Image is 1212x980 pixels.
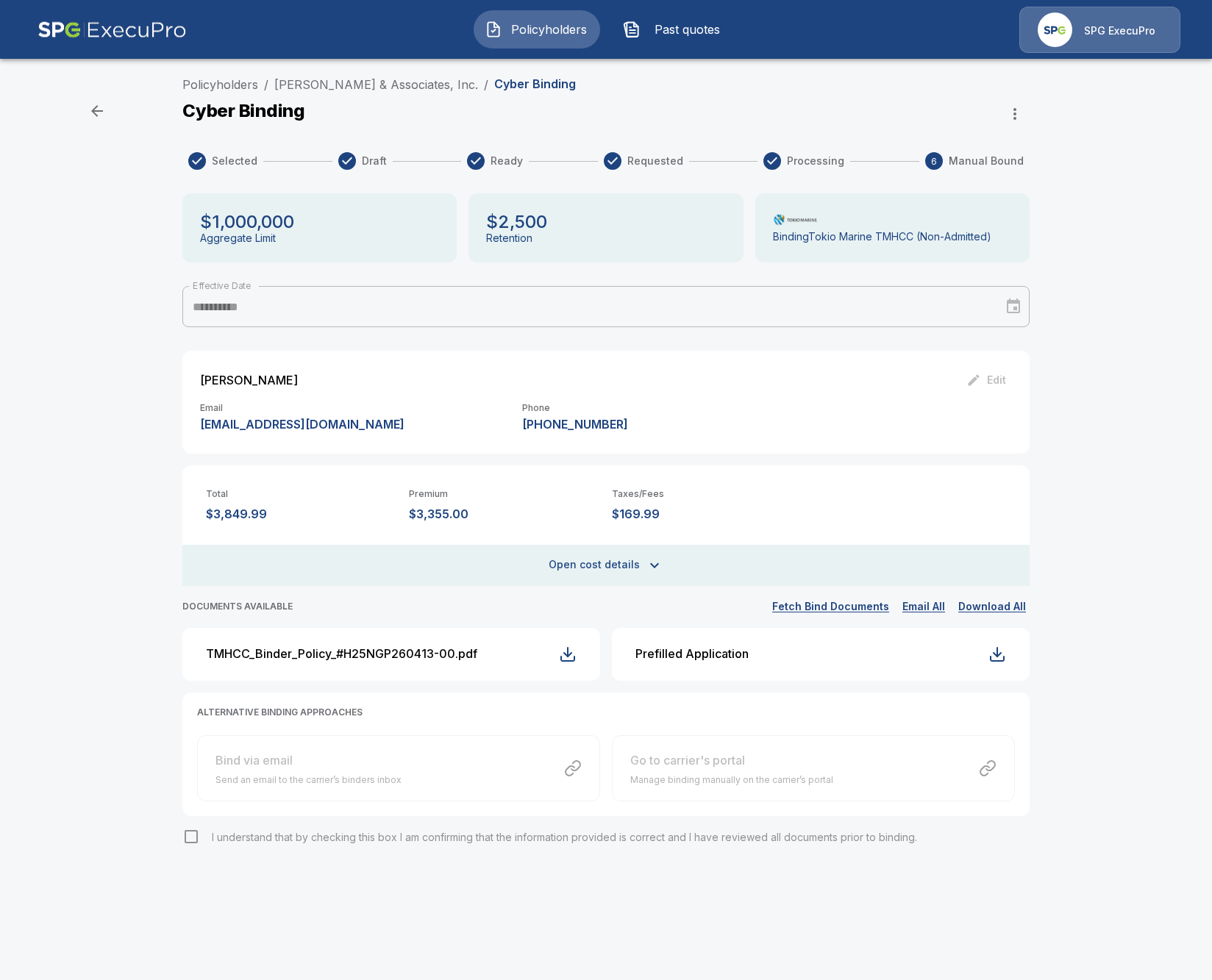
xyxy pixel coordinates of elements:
a: Agency IconSPG ExecuPro [1019,7,1180,53]
p: SPG ExecuPro [1084,24,1155,38]
p: [PERSON_NAME] [200,374,298,386]
span: Past quotes [646,21,727,38]
p: DOCUMENTS AVAILABLE [182,601,293,612]
p: Aggregate Limit [200,232,276,245]
span: Manual Bound [949,154,1024,168]
p: Binding Tokio Marine TMHCC (Non-Admitted) [773,231,991,243]
p: $169.99 [612,507,803,521]
li: / [264,76,268,93]
button: Policyholders IconPolicyholders [474,10,600,49]
a: [PERSON_NAME] & Associates, Inc. [274,77,478,92]
span: Selected [212,154,257,168]
div: TMHCC_Binder_Policy_#H25NGP260413-00.pdf [206,647,477,661]
button: Fetch Bind Documents [769,598,893,616]
img: Agency Icon [1038,12,1072,47]
span: Ready [491,154,523,168]
li: / [484,76,488,93]
p: [EMAIL_ADDRESS][DOMAIN_NAME] [200,418,404,430]
p: [PHONE_NUMBER] [522,418,628,430]
p: Cyber Binding [494,77,576,91]
p: Premium [409,489,600,500]
img: Past quotes Icon [623,21,641,38]
div: Prefilled Application [635,647,749,661]
button: Prefilled Application [612,628,1030,681]
span: Draft [362,154,387,168]
button: Open cost details [182,545,1030,586]
button: Download All [955,598,1030,616]
p: Cyber Binding [182,100,305,121]
p: ALTERNATIVE BINDING APPROACHES [197,707,1015,718]
p: Taxes/Fees [612,489,803,500]
img: Carrier Logo [773,212,819,227]
button: TMHCC_Binder_Policy_#H25NGP260413-00.pdf [182,628,600,681]
a: Policyholders [182,77,258,92]
span: Policyholders [508,21,589,38]
span: Processing [787,154,844,168]
p: $3,355.00 [409,507,600,521]
p: $2,500 [486,211,547,232]
p: Total [206,489,397,500]
span: Requested [627,154,683,168]
img: AA Logo [38,7,187,53]
button: Email All [899,598,949,616]
button: Past quotes IconPast quotes [612,10,738,49]
span: I understand that by checking this box I am confirming that the information provided is correct a... [212,831,917,843]
nav: breadcrumb [182,76,576,93]
p: $3,849.99 [206,507,397,521]
p: Retention [486,232,532,245]
text: 6 [931,156,937,167]
p: Phone [522,404,628,412]
p: $1,000,000 [200,211,294,232]
p: Email [200,404,404,412]
img: Policyholders Icon [485,21,502,38]
label: Effective Date [193,279,251,292]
